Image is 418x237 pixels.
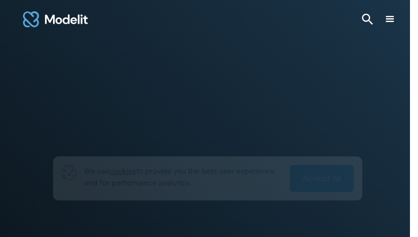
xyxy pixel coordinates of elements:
img: modelit logo [21,6,89,32]
span: cookies [110,166,136,176]
a: home [21,6,89,32]
p: We use to provide you the best user experience and for performance analytics. [84,165,282,189]
a: Accept All [290,165,354,192]
div: menu [384,13,397,26]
